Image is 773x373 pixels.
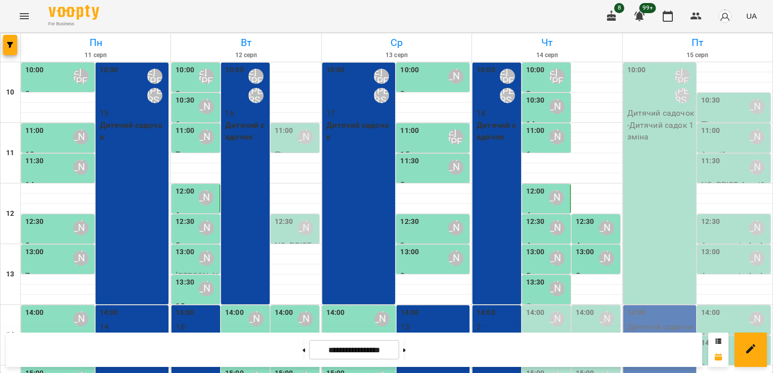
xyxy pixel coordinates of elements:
label: 10:30 [701,95,720,106]
div: Москалець Олена Вікторівна [549,99,565,114]
div: Резенчук Світлана Анатоліїївна [448,251,463,266]
div: Бондарєва Віолєтта [298,220,313,236]
label: 11:30 [701,156,720,167]
label: 14:00 [25,307,44,318]
div: Москалець Олена Вікторівна [599,251,614,266]
p: 18 [176,321,218,333]
div: Грінченко Анна [198,190,213,205]
p: 3 [176,88,218,100]
p: 2 [25,88,93,100]
p: 2 [477,321,519,333]
label: 12:30 [176,216,194,227]
label: 13:00 [701,247,720,258]
p: Дитячий садочок [477,119,519,143]
p: Арт-терапія 4+ - Арт-терапія [701,240,768,263]
span: 99+ [639,3,656,13]
div: Шварова Марина [73,69,89,84]
label: 14:00 [477,307,495,318]
label: 12:30 [275,216,293,227]
label: 11:00 [275,125,293,136]
h6: Пт [624,35,771,51]
p: 6 [176,209,218,221]
h6: 12 серп [173,51,319,60]
div: Котомська Ірина Віталіївна [500,88,515,103]
label: 14:00 [176,307,194,318]
div: Шварова Марина [675,69,690,84]
h6: 14 серп [474,51,620,60]
div: Резенчук Світлана Анатоліїївна [549,281,565,296]
p: 8 [25,240,93,252]
div: Резенчук Світлана Анатоліїївна [73,311,89,327]
label: 10:00 [627,65,646,76]
p: 15 [401,321,468,333]
p: 9 [400,240,467,252]
p: 13 [25,149,93,161]
div: Бондарєва Віолєтта [599,311,614,327]
div: Котомська Ірина Віталіївна [675,88,690,103]
div: Резенчук Світлана Анатоліїївна [374,311,390,327]
p: 6 [176,118,218,130]
div: Резенчук Світлана Анатоліїївна [73,220,89,236]
label: 10:00 [400,65,419,76]
p: 14 [100,321,167,333]
h6: 12 [6,208,14,219]
label: 10:30 [526,95,545,106]
div: Резенчук Світлана Анатоліїївна [749,220,764,236]
div: Резенчук Світлана Анатоліїївна [749,311,764,327]
label: 13:30 [526,277,545,288]
div: Резенчук Світлана Анатоліїївна [199,251,214,266]
p: Арт-терапія 4+ - Арт-терапія [701,270,768,294]
p: Підготовка до школи - Підготовка до школи [275,149,317,208]
div: Бондарєва Віолєтта [749,160,764,175]
div: Москалець Олена Вікторівна [73,129,89,145]
label: 10:00 [225,65,244,76]
div: Резенчук Світлана Анатоліїївна [549,251,565,266]
label: 10:00 [326,65,345,76]
label: 13:00 [400,247,419,258]
p: 14 [526,118,569,130]
span: UA [746,11,757,21]
label: 14:00 [225,307,244,318]
p: 15 [400,149,467,161]
label: 11:30 [25,156,44,167]
p: 7 [176,149,218,161]
p: 5 [176,240,218,252]
h6: 11 [6,148,14,159]
img: avatar_s.png [718,9,732,23]
button: Menu [12,4,36,28]
h6: Пн [22,35,169,51]
p: 7 [25,270,93,282]
label: 10:00 [100,65,118,76]
p: 6 [526,149,569,161]
p: 17 [326,107,394,119]
div: Шварова Марина [500,69,515,84]
label: 12:30 [701,216,720,227]
label: 12:30 [576,216,594,227]
label: 10:00 [526,65,545,76]
label: 10:00 [25,65,44,76]
div: Резенчук Світлана Анатоліїївна [199,220,214,236]
p: 5 [526,270,569,282]
label: 14:00 [275,307,293,318]
div: Котомська Ірина Віталіївна [147,88,162,103]
div: Резенчук Світлана Анатоліїївна [448,220,463,236]
div: Шварова Марина [248,69,264,84]
div: Резенчук Світлана Анатоліїївна [599,220,614,236]
label: 14:00 [576,307,594,318]
p: 4 [526,240,569,252]
label: 13:00 [576,247,594,258]
p: 15 [100,107,167,119]
p: 8 [400,270,467,282]
img: Voopty Logo [49,5,99,20]
div: Резенчук Світлана Анатоліїївна [549,311,565,327]
p: 2 [526,88,569,100]
h6: 15 серп [624,51,771,60]
label: 11:00 [25,125,44,136]
label: 12:00 [526,186,545,197]
div: Шварова Марина [199,69,214,84]
p: 5 [400,179,467,191]
div: Шварова Марина [147,69,162,84]
label: 11:00 [701,125,720,136]
p: 18 [477,107,519,119]
label: 11:00 [176,125,194,136]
